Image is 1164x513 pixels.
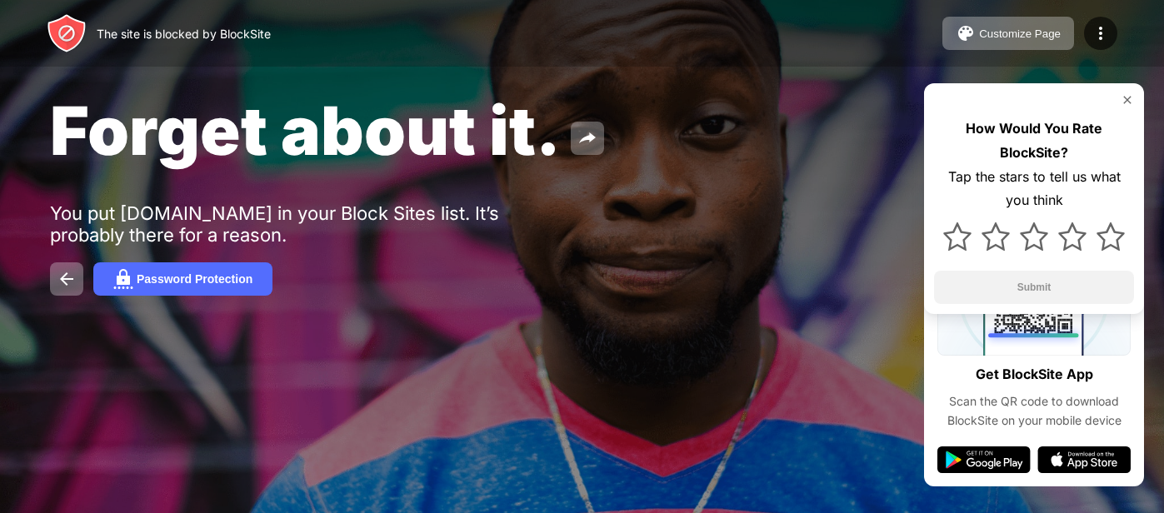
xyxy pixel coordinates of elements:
div: Password Protection [137,272,252,286]
img: rate-us-close.svg [1121,93,1134,107]
span: Forget about it. [50,90,561,171]
button: Customize Page [942,17,1074,50]
button: Password Protection [93,262,272,296]
img: star.svg [943,222,972,251]
img: star.svg [982,222,1010,251]
img: back.svg [57,269,77,289]
img: app-store.svg [1037,446,1131,473]
img: star.svg [1020,222,1048,251]
img: header-logo.svg [47,13,87,53]
img: star.svg [1058,222,1087,251]
iframe: Banner [50,303,444,494]
div: Customize Page [979,27,1061,40]
div: The site is blocked by BlockSite [97,27,271,41]
div: You put [DOMAIN_NAME] in your Block Sites list. It’s probably there for a reason. [50,202,565,246]
img: share.svg [577,128,597,148]
img: pallet.svg [956,23,976,43]
div: How Would You Rate BlockSite? [934,117,1134,165]
img: menu-icon.svg [1091,23,1111,43]
img: password.svg [113,269,133,289]
div: Tap the stars to tell us what you think [934,165,1134,213]
button: Submit [934,271,1134,304]
img: google-play.svg [937,446,1031,473]
div: Scan the QR code to download BlockSite on your mobile device [937,392,1131,430]
img: star.svg [1097,222,1125,251]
